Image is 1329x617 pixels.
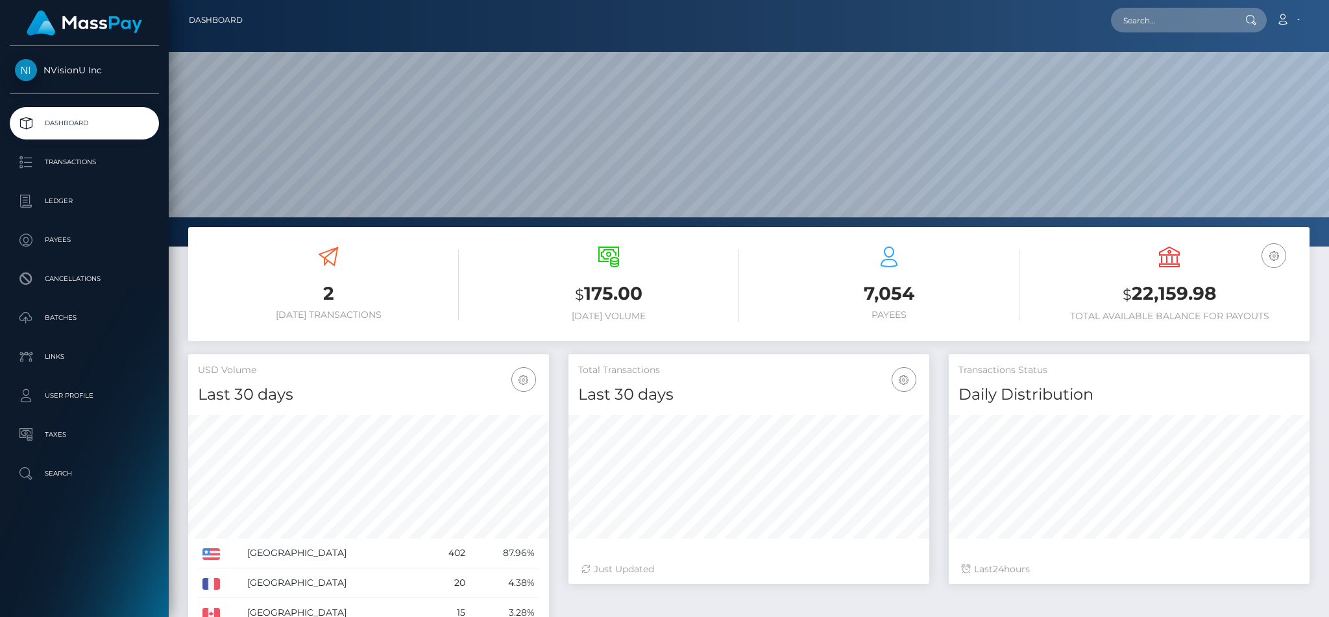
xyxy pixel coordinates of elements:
div: Last hours [962,563,1297,576]
p: Cancellations [15,269,154,289]
a: Batches [10,302,159,334]
td: 4.38% [470,568,539,598]
p: Taxes [15,425,154,444]
span: NVisionU Inc [10,64,159,76]
h6: Total Available Balance for Payouts [1039,311,1300,322]
h5: Total Transactions [578,364,920,377]
span: 24 [993,563,1004,575]
h5: Transactions Status [958,364,1300,377]
a: Payees [10,224,159,256]
p: Search [15,464,154,483]
h6: [DATE] Volume [478,311,739,322]
h3: 22,159.98 [1039,281,1300,308]
h3: 2 [198,281,459,306]
a: Dashboard [10,107,159,139]
a: Taxes [10,418,159,451]
img: US.png [202,548,220,560]
a: Search [10,457,159,490]
small: $ [1123,285,1132,304]
p: Links [15,347,154,367]
p: Payees [15,230,154,250]
a: Transactions [10,146,159,178]
a: Cancellations [10,263,159,295]
input: Search... [1111,8,1233,32]
div: Just Updated [581,563,916,576]
td: 402 [426,538,470,568]
p: User Profile [15,386,154,405]
h6: [DATE] Transactions [198,309,459,321]
h3: 175.00 [478,281,739,308]
h3: 7,054 [759,281,1019,306]
td: [GEOGRAPHIC_DATA] [243,538,426,568]
a: Dashboard [189,6,243,34]
td: 87.96% [470,538,539,568]
td: 20 [426,568,470,598]
h4: Daily Distribution [958,383,1300,406]
h4: Last 30 days [578,383,920,406]
a: Links [10,341,159,373]
img: MassPay Logo [27,10,142,36]
h5: USD Volume [198,364,539,377]
a: User Profile [10,380,159,412]
img: FR.png [202,578,220,590]
p: Dashboard [15,114,154,133]
p: Ledger [15,191,154,211]
h4: Last 30 days [198,383,539,406]
p: Batches [15,308,154,328]
td: [GEOGRAPHIC_DATA] [243,568,426,598]
p: Transactions [15,152,154,172]
a: Ledger [10,185,159,217]
h6: Payees [759,309,1019,321]
img: NVisionU Inc [15,59,37,81]
small: $ [575,285,584,304]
